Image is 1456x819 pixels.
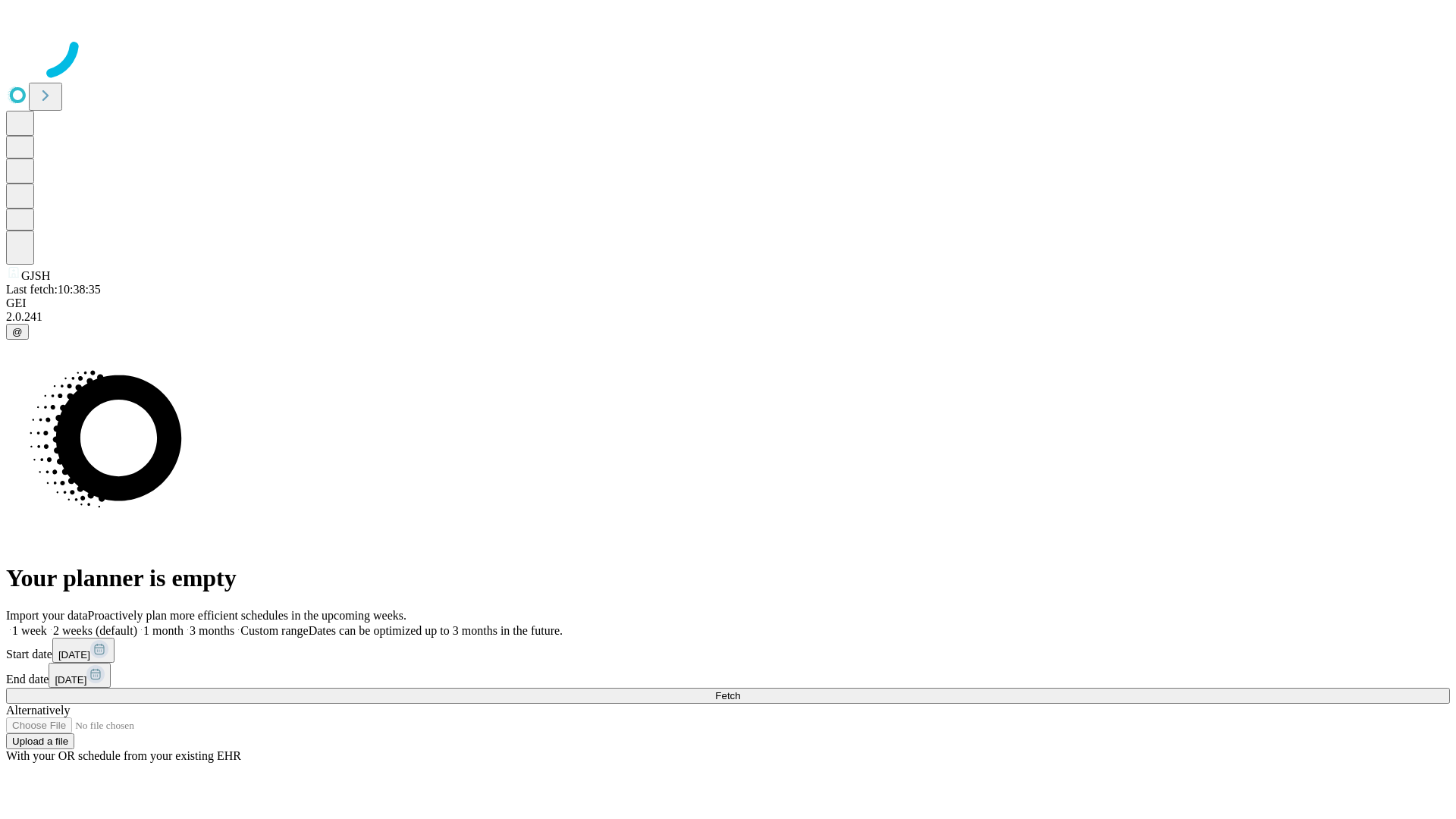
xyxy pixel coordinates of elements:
[49,663,111,688] button: [DATE]
[190,624,234,637] span: 3 months
[6,688,1450,704] button: Fetch
[21,269,50,282] span: GJSH
[143,624,184,637] span: 1 month
[6,663,1450,688] div: End date
[6,609,88,622] span: Import your data
[6,638,1450,663] div: Start date
[12,624,47,637] span: 1 week
[240,624,308,637] span: Custom range
[6,297,1450,310] div: GEI
[715,690,740,701] span: Fetch
[6,733,74,749] button: Upload a file
[52,638,115,663] button: [DATE]
[55,674,86,686] span: [DATE]
[6,324,29,340] button: @
[309,624,563,637] span: Dates can be optimized up to 3 months in the future.
[88,609,406,622] span: Proactively plan more efficient schedules in the upcoming weeks.
[6,283,101,296] span: Last fetch: 10:38:35
[53,624,137,637] span: 2 weeks (default)
[58,649,90,661] span: [DATE]
[6,704,70,717] span: Alternatively
[6,749,241,762] span: With your OR schedule from your existing EHR
[12,326,23,337] span: @
[6,310,1450,324] div: 2.0.241
[6,564,1450,592] h1: Your planner is empty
